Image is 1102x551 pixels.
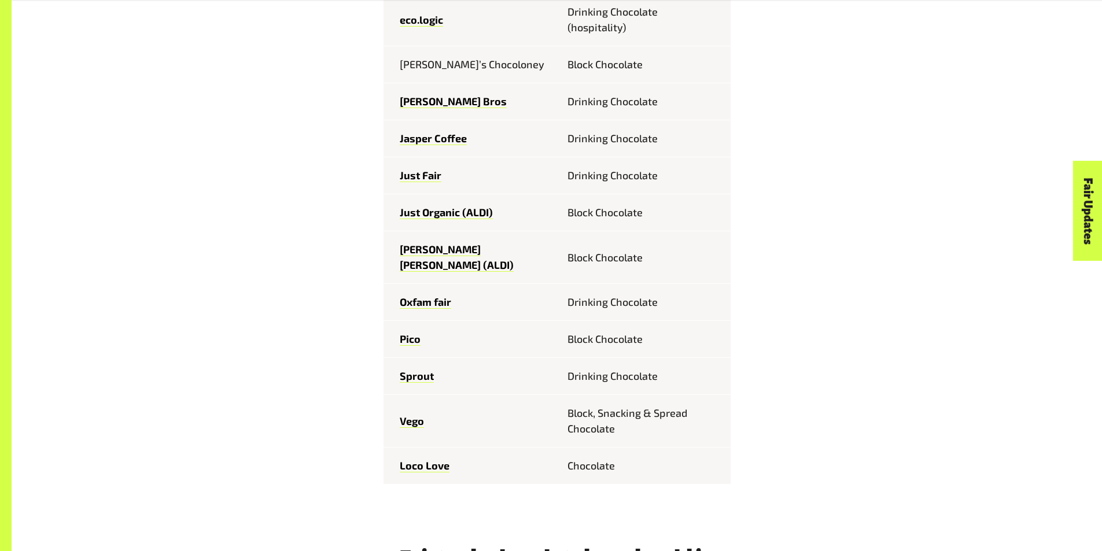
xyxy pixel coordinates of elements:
[557,448,731,485] td: Chocolate
[400,459,449,472] a: Loco Love
[557,395,731,448] td: Block, Snacking & Spread Chocolate
[400,243,514,272] a: [PERSON_NAME] [PERSON_NAME] (ALDI)
[557,46,731,83] td: Block Chocolate
[557,120,731,157] td: Drinking Chocolate
[400,206,493,219] a: Just Organic (ALDI)
[400,415,424,428] a: Vego
[557,194,731,231] td: Block Chocolate
[400,169,441,182] a: Just Fair
[557,358,731,395] td: Drinking Chocolate
[400,332,421,346] a: Pico
[557,321,731,358] td: Block Chocolate
[400,95,507,108] a: [PERSON_NAME] Bros
[400,13,443,27] a: eco.logic
[557,83,731,120] td: Drinking Chocolate
[384,46,557,83] td: [PERSON_NAME]’s Chocoloney
[400,295,451,309] a: Oxfam fair
[557,231,731,284] td: Block Chocolate
[557,157,731,194] td: Drinking Chocolate
[557,284,731,321] td: Drinking Chocolate
[400,132,467,145] a: Jasper Coffee
[400,369,434,383] a: Sprout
